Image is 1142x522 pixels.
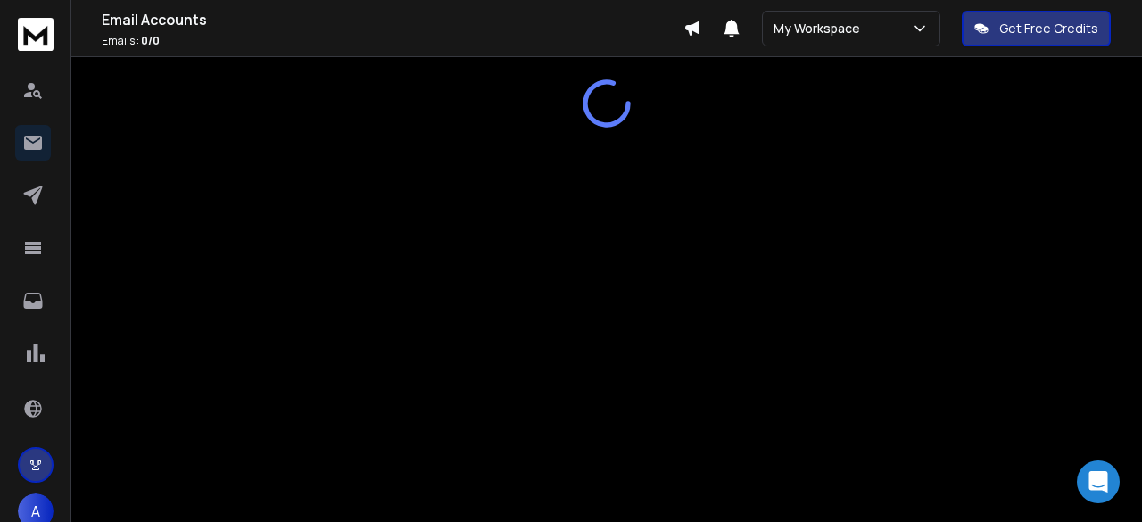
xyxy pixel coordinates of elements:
p: My Workspace [774,20,867,37]
p: Emails : [102,34,683,48]
p: Get Free Credits [999,20,1098,37]
h1: Email Accounts [102,9,683,30]
button: Get Free Credits [962,11,1111,46]
div: Open Intercom Messenger [1077,460,1120,503]
span: 0 / 0 [141,33,160,48]
img: logo [18,18,54,51]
